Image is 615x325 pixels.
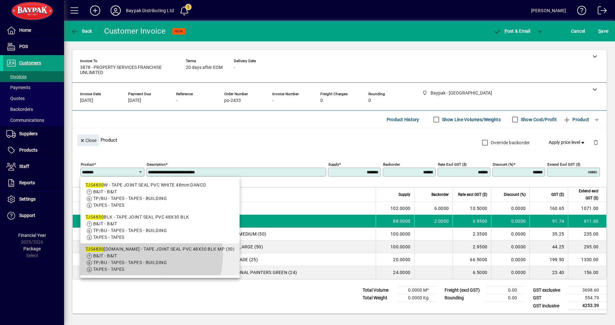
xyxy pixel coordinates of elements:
[529,253,568,266] td: 199.50
[3,208,64,224] a: Support
[3,39,64,55] a: POS
[6,74,27,79] span: Invoices
[80,135,96,146] span: Close
[80,65,176,75] span: 3878 - PROPERTY SERVICES FRANCHISE UNLIMITED
[359,287,398,294] td: Total Volume
[457,244,487,250] div: 2.9500
[19,147,37,153] span: Products
[530,294,568,302] td: GST
[486,287,525,294] td: 0.00
[80,98,93,103] span: [DATE]
[568,202,606,215] td: 1071.00
[85,5,105,16] button: Add
[457,218,487,224] div: 6.9500
[3,71,64,82] a: Invoices
[493,29,530,34] span: ost & Email
[504,29,507,34] span: P
[572,188,598,202] span: Extend excl GST ($)
[93,253,117,258] span: B&IT - B&IT
[489,139,530,146] label: Override backorder
[530,302,568,310] td: GST inclusive
[19,164,29,169] span: Staff
[398,191,410,198] span: Supply
[93,189,117,194] span: B&IT - B&IT
[86,214,234,221] div: BLK - TAPE JOINT SEAL PVC 48X30 BLK
[572,1,586,22] a: Knowledge Base
[568,253,606,266] td: 1330.00
[76,137,101,143] app-page-header-button: Close
[491,266,529,279] td: 0.0000
[19,44,28,49] span: POS
[491,253,529,266] td: 0.0000
[64,25,99,37] app-page-header-button: Back
[86,246,104,252] em: TJS4830
[105,5,126,16] button: Profile
[93,228,167,233] span: TP/BU - TAPES - TAPES - BUILDING
[490,25,534,37] button: Post & Email
[224,98,241,103] span: po-2433
[147,162,166,167] mat-label: Description
[6,118,44,123] span: Communications
[549,139,586,146] span: Apply price level
[86,246,234,253] div: [DOMAIN_NAME] - TAPE JOINT SEAL PVC 48X30 BLK MP (30)
[491,240,529,253] td: 0.0000
[570,25,587,37] button: Cancel
[6,85,30,90] span: Payments
[19,213,35,218] span: Support
[491,202,529,215] td: 0.0000
[3,142,64,158] a: Products
[390,205,410,212] span: 102.0000
[359,294,398,302] td: Total Weight
[126,5,174,16] div: Baypak Distributing Ltd
[493,162,513,167] mat-label: Discount (%)
[529,266,568,279] td: 23.40
[3,191,64,207] a: Settings
[546,137,588,148] button: Apply price level
[93,203,125,208] span: TAPES - TAPES
[457,231,487,237] div: 2.3500
[393,218,410,224] span: 88.0000
[457,205,487,212] div: 10.5000
[80,179,240,211] mat-option: TJS4830W - TAPE JOINT SEAL PVC WHITE 48mm DANCO
[19,180,35,185] span: Reports
[3,93,64,104] a: Quotes
[328,162,339,167] mat-label: Supply
[588,135,603,150] button: Delete
[597,25,610,37] button: Save
[568,266,606,279] td: 156.00
[368,98,371,103] span: 0
[486,294,525,302] td: 0.00
[6,107,33,112] span: Backorders
[520,116,557,123] label: Show Cost/Profit
[438,162,467,167] mat-label: Rate excl GST ($)
[588,139,603,145] app-page-header-button: Delete
[18,233,46,238] span: Financial Year
[491,215,529,228] td: 0.0000
[3,159,64,175] a: Staff
[398,287,436,294] td: 0.0000 M³
[383,162,400,167] mat-label: Backorder
[176,98,177,103] span: -
[529,228,568,240] td: 35.25
[571,26,585,36] span: Cancel
[77,135,99,146] button: Close
[93,260,167,265] span: TP/BU - TAPES - TAPES - BUILDING
[551,191,564,198] span: GST ($)
[81,162,94,167] mat-label: Product
[529,240,568,253] td: 44.25
[393,269,410,276] span: 24.0000
[531,5,566,16] div: [PERSON_NAME]
[19,60,41,65] span: Customers
[431,191,449,198] span: Backorder
[71,29,92,34] span: Back
[19,131,37,136] span: Suppliers
[568,228,606,240] td: 235.00
[504,191,526,198] span: Discount (%)
[320,98,323,103] span: 0
[457,256,487,263] div: 66.5000
[530,287,568,294] td: GST exclusive
[547,162,580,167] mat-label: Extend excl GST ($)
[563,114,589,125] span: Product
[529,215,568,228] td: 91.74
[390,231,410,237] span: 100.0000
